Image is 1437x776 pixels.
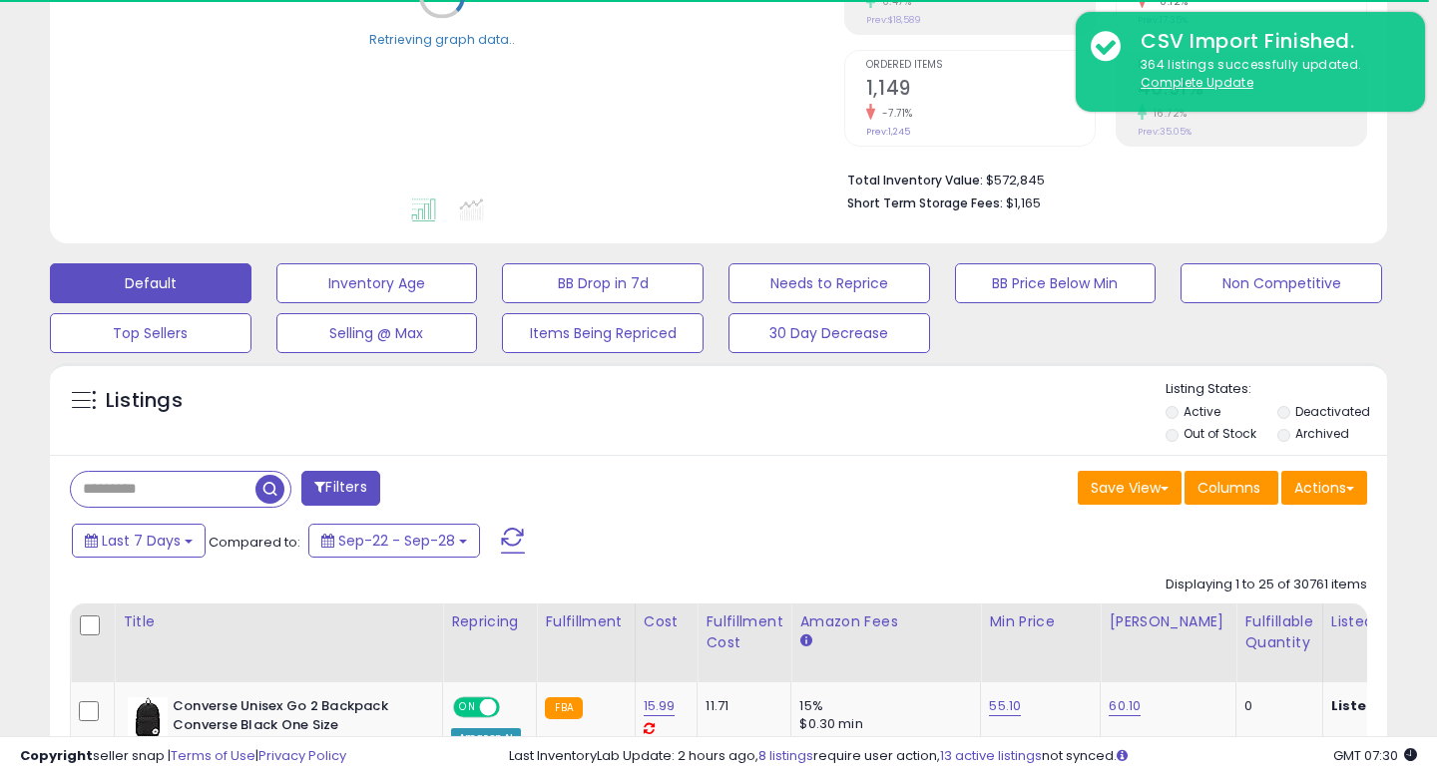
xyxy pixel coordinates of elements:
button: Last 7 Days [72,524,206,558]
div: 11.71 [706,697,775,715]
small: 16.72% [1147,106,1188,121]
div: CSV Import Finished. [1126,27,1410,56]
h2: 1,149 [866,77,1095,104]
h5: Listings [106,387,183,415]
a: 55.10 [989,696,1021,716]
div: seller snap | | [20,747,346,766]
a: 13 active listings [940,746,1042,765]
button: BB Price Below Min [955,263,1157,303]
label: Archived [1295,425,1349,442]
label: Active [1184,403,1220,420]
a: 8 listings [758,746,813,765]
img: 314VqMsJxoL._SL40_.jpg [128,697,168,737]
button: Top Sellers [50,313,251,353]
small: Prev: 1,245 [866,126,910,138]
button: Filters [301,471,379,506]
span: Last 7 Days [102,531,181,551]
div: $0.30 min [799,715,965,733]
div: Min Price [989,611,1092,632]
div: [PERSON_NAME] [1109,611,1227,632]
li: $572,845 [847,167,1352,191]
b: Short Term Storage Fees: [847,194,1003,211]
div: Cost [644,611,690,632]
div: Repricing [451,611,528,632]
span: Ordered Items [866,60,1095,71]
a: Terms of Use [171,746,255,765]
label: Deactivated [1295,403,1370,420]
button: Needs to Reprice [728,263,930,303]
span: 2025-10-6 07:30 GMT [1333,746,1417,765]
b: Listed Price: [1331,696,1422,715]
a: 60.10 [1109,696,1141,716]
div: 0 [1244,697,1306,715]
span: Sep-22 - Sep-28 [338,531,455,551]
small: Prev: $18,589 [866,14,921,26]
div: Amazon Fees [799,611,972,632]
span: OFF [497,699,529,716]
u: Complete Update [1141,74,1253,91]
span: $1,165 [1006,194,1041,212]
small: Amazon Fees. [799,632,811,650]
button: 30 Day Decrease [728,313,930,353]
div: Title [123,611,434,632]
strong: Copyright [20,746,93,765]
div: Fulfillment [545,611,626,632]
button: Default [50,263,251,303]
small: FBA [545,697,582,719]
div: Retrieving graph data.. [369,30,515,48]
span: Compared to: [209,533,300,552]
a: 15.99 [644,696,676,716]
button: Items Being Repriced [502,313,704,353]
button: BB Drop in 7d [502,263,704,303]
a: Privacy Policy [258,746,346,765]
button: Actions [1281,471,1367,505]
div: 364 listings successfully updated. [1126,56,1410,93]
span: ON [455,699,480,716]
button: Save View [1078,471,1182,505]
button: Sep-22 - Sep-28 [308,524,480,558]
div: Displaying 1 to 25 of 30761 items [1166,576,1367,594]
span: Columns [1197,478,1260,498]
div: Fulfillable Quantity [1244,611,1313,653]
small: Prev: 35.05% [1138,126,1192,138]
button: Inventory Age [276,263,478,303]
b: Total Inventory Value: [847,172,983,189]
div: Fulfillment Cost [706,611,782,653]
button: Columns [1185,471,1278,505]
label: Out of Stock [1184,425,1256,442]
small: -7.71% [875,106,913,121]
p: Listing States: [1166,380,1388,399]
b: Converse Unisex Go 2 Backpack Converse Black One Size [173,697,415,739]
button: Non Competitive [1181,263,1382,303]
div: 15% [799,697,965,715]
button: Selling @ Max [276,313,478,353]
div: Last InventoryLab Update: 2 hours ago, require user action, not synced. [509,747,1417,766]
